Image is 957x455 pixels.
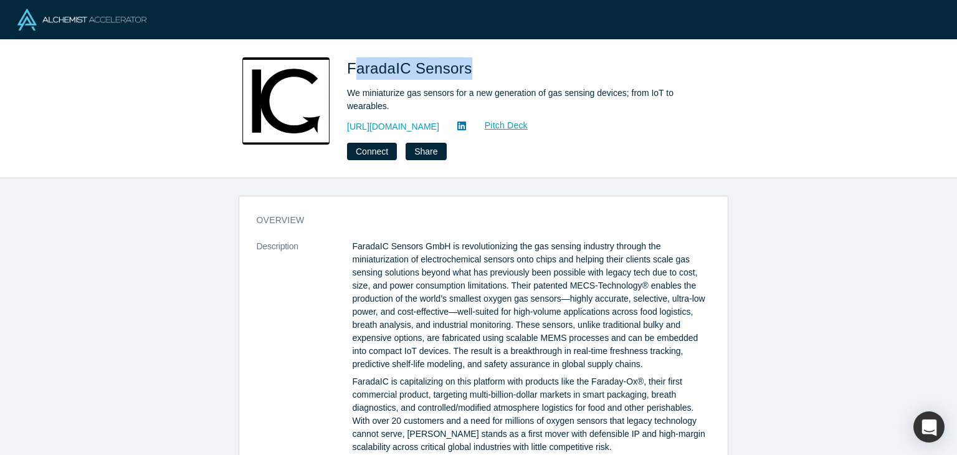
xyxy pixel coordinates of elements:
a: [URL][DOMAIN_NAME] [347,120,439,133]
img: Alchemist Logo [17,9,146,31]
button: Connect [347,143,397,160]
p: FaradaIC Sensors GmbH is revolutionizing the gas sensing industry through the miniaturization of ... [353,240,710,371]
span: FaradaIC Sensors [347,60,477,77]
a: Pitch Deck [471,118,528,133]
button: Share [406,143,446,160]
div: We miniaturize gas sensors for a new generation of gas sensing devices; from IoT to wearables. [347,87,696,113]
h3: overview [257,214,693,227]
p: FaradaIC is capitalizing on this platform with products like the Faraday-Ox®, their first commerc... [353,375,710,454]
img: FaradaIC Sensors's Logo [242,57,330,145]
